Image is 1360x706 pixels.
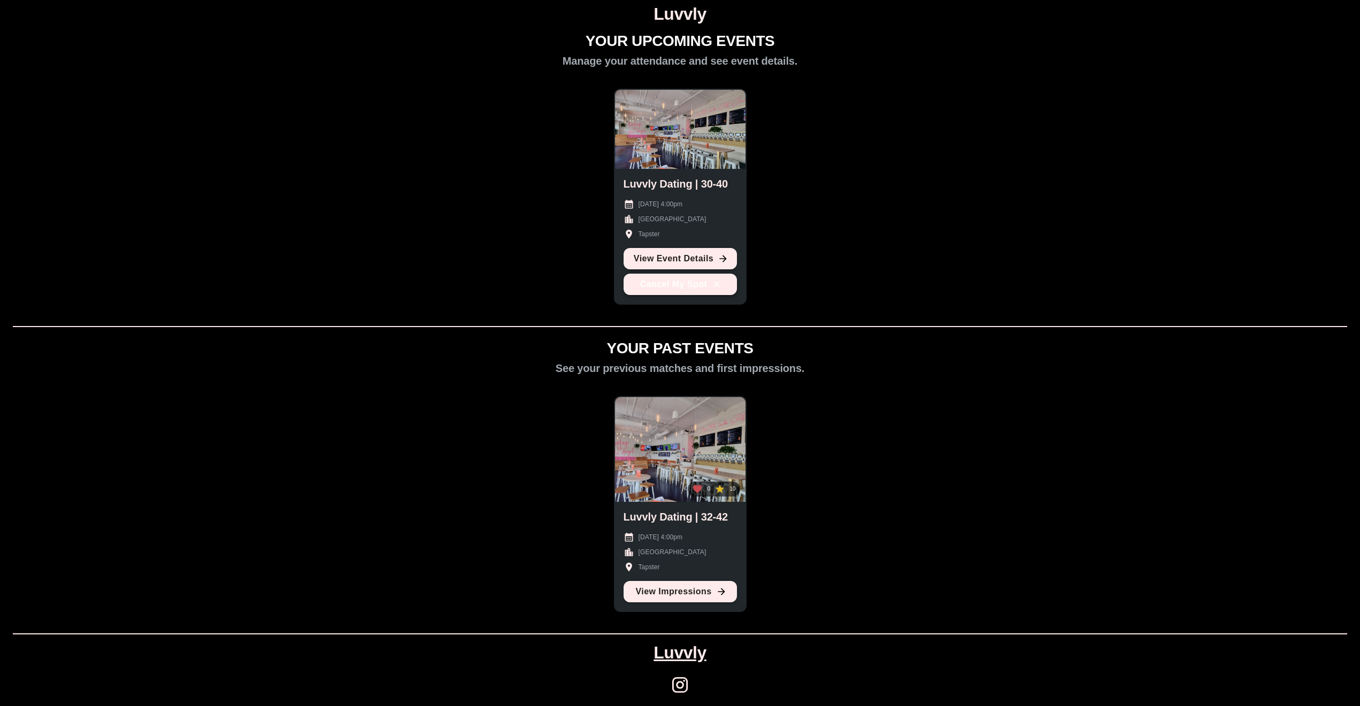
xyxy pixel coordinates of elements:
[639,532,683,542] p: [DATE] 4:00pm
[624,581,737,602] a: View Impressions
[639,229,660,239] p: Tapster
[639,562,660,572] p: Tapster
[639,547,706,557] p: [GEOGRAPHIC_DATA]
[624,274,737,295] button: Cancel My Spot
[729,485,735,493] p: 10
[707,485,710,493] p: 0
[639,199,683,209] p: [DATE] 4:00pm
[624,177,728,190] h2: Luvvly Dating | 30-40
[639,214,706,224] p: [GEOGRAPHIC_DATA]
[563,55,797,67] h2: Manage your attendance and see event details.
[654,643,706,663] a: Luvvly
[586,33,775,50] h1: YOUR UPCOMING EVENTS
[556,362,805,375] h2: See your previous matches and first impressions.
[624,248,737,269] a: View Event Details
[606,340,753,358] h1: YOUR PAST EVENTS
[624,510,728,523] h2: Luvvly Dating | 32-42
[4,4,1356,24] h1: Luvvly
